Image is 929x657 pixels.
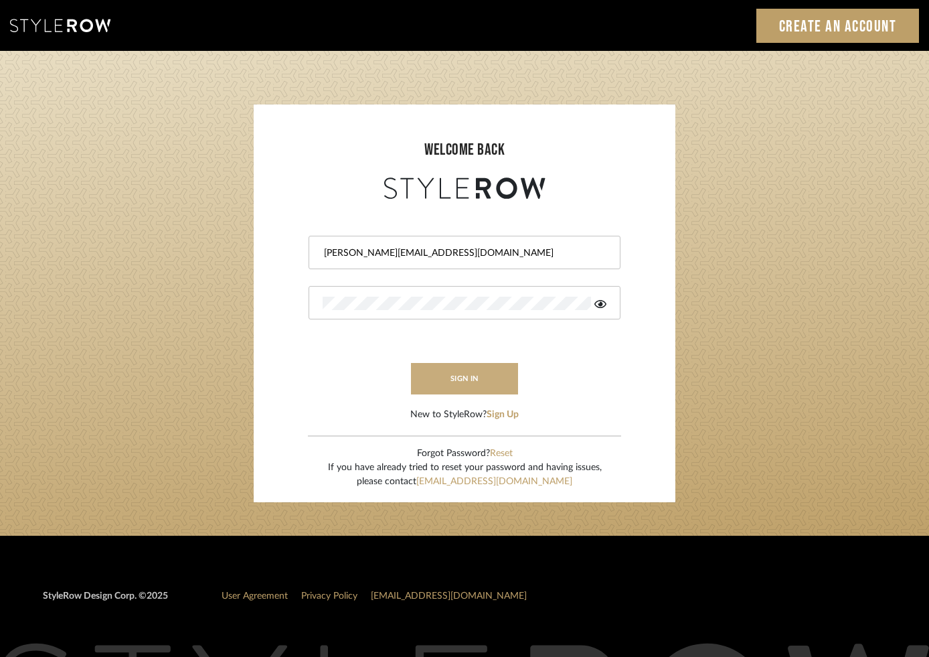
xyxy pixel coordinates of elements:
[328,461,602,489] div: If you have already tried to reset your password and having issues, please contact
[323,246,603,260] input: Email Address
[222,591,288,601] a: User Agreement
[411,363,518,394] button: sign in
[410,408,519,422] div: New to StyleRow?
[487,408,519,422] button: Sign Up
[267,138,662,162] div: welcome back
[301,591,357,601] a: Privacy Policy
[43,589,168,614] div: StyleRow Design Corp. ©2025
[371,591,527,601] a: [EMAIL_ADDRESS][DOMAIN_NAME]
[328,447,602,461] div: Forgot Password?
[490,447,513,461] button: Reset
[416,477,572,486] a: [EMAIL_ADDRESS][DOMAIN_NAME]
[756,9,920,43] a: Create an Account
